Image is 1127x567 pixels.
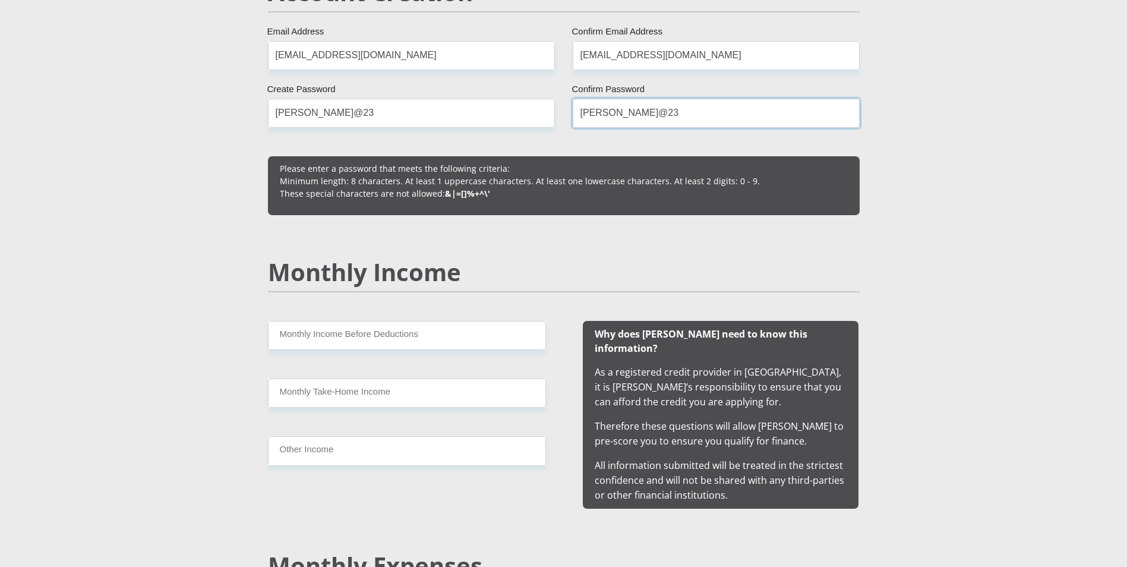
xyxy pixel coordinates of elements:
[573,41,860,70] input: Confirm Email Address
[268,99,555,128] input: Create Password
[268,41,555,70] input: Email Address
[268,258,860,286] h2: Monthly Income
[280,162,848,200] p: Please enter a password that meets the following criteria: Minimum length: 8 characters. At least...
[595,327,847,502] span: As a registered credit provider in [GEOGRAPHIC_DATA], it is [PERSON_NAME]’s responsibility to ens...
[268,436,546,465] input: Other Income
[573,99,860,128] input: Confirm Password
[445,188,490,199] b: &|=[]%+^\'
[268,379,546,408] input: Monthly Take Home Income
[595,327,807,355] b: Why does [PERSON_NAME] need to know this information?
[268,321,546,350] input: Monthly Income Before Deductions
